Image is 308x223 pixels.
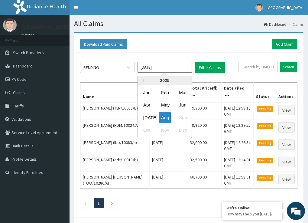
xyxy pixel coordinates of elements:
input: Search by HMO ID [238,62,278,72]
td: 32,000.00 [187,137,221,154]
span: Pending [257,123,273,129]
td: [DATE] [150,137,187,154]
div: Minimize live chat window [99,3,114,18]
img: User Image [255,4,263,11]
th: Status [254,83,276,103]
div: Choose February 2025 [159,87,171,98]
td: 60,700.00 [187,172,221,189]
th: Name [80,83,150,103]
a: Page 1 is your current page [98,200,100,206]
div: month 2025-08 [138,86,192,136]
div: Choose March 2025 [177,87,189,98]
td: [PERSON_NAME] (RDM/10024/A) [80,120,150,137]
td: 32,500.00 [187,154,221,172]
div: Choose January 2025 [141,87,153,98]
span: Pending [257,158,273,163]
th: Date Filed [221,83,254,103]
div: PENDING [83,64,99,71]
td: [DATE] [150,154,187,172]
span: We're online! [35,71,83,132]
td: [PERSON_NAME] (TLR/10053/B) [80,102,150,120]
span: Pending [257,140,273,146]
div: Choose June 2025 [177,100,189,111]
td: [DATE] [150,172,187,189]
td: [PERSON_NAME] (edt/10013/b) [80,154,150,172]
textarea: Type your message and hit 'Enter' [3,154,115,175]
h1: All Claims [74,20,303,28]
span: [GEOGRAPHIC_DATA] [267,5,303,10]
img: User Image [3,18,17,32]
td: [PERSON_NAME] [PERSON_NAME] (TOO/10286/A) [80,172,150,189]
button: Previous Year [141,79,144,82]
div: We're Online! [226,205,278,211]
td: [DATE] 11:58:51 GMT [221,172,254,189]
a: View [278,174,295,184]
button: Filter Claims [195,62,225,73]
span: Claims [13,90,25,95]
span: Tariffs [13,103,24,109]
div: Chat with us now [31,34,102,42]
span: Switch Providers [13,50,44,55]
td: [DATE] 12:58:15 GMT [221,102,254,120]
input: Select Month and Year [138,62,192,73]
a: Add Claim [272,39,297,49]
li: Claims [287,22,303,27]
td: [DATE] 12:14:01 GMT [221,154,254,172]
td: [PERSON_NAME] (lbp/10083/a) [80,137,150,154]
a: View [278,139,295,150]
td: [DATE] 12:26:34 GMT [221,137,254,154]
p: [GEOGRAPHIC_DATA] [21,25,71,30]
a: View [278,157,295,167]
a: Previous page [84,200,87,206]
div: Choose August 2025 [159,112,171,123]
p: How may I help you today? [226,212,278,217]
img: d_794563401_company_1708531726252_794563401 [11,30,24,45]
a: Online [21,33,36,37]
span: Pending [257,106,273,111]
div: 2025 [138,76,192,85]
td: [DATE] 12:29:55 GMT [221,120,254,137]
a: Next page [111,200,113,206]
a: View [278,122,295,133]
span: Dashboard [13,63,33,69]
div: Choose May 2025 [159,100,171,111]
a: Dashboard [264,22,286,27]
div: Choose July 2025 [141,112,153,123]
div: Choose April 2025 [141,100,153,111]
span: Pending [257,175,273,180]
a: View [278,105,295,115]
input: Search [280,62,297,72]
th: Actions [276,83,297,103]
button: Download Paid Claims [80,39,127,49]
